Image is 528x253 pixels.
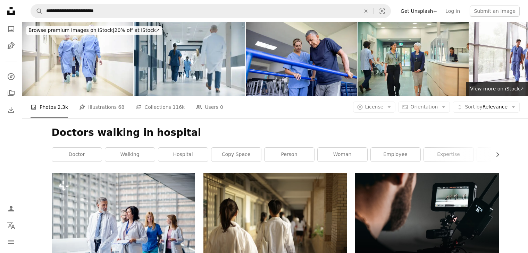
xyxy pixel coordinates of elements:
[105,148,155,162] a: walking
[358,5,374,18] button: Clear
[246,22,357,96] img: Man doing physical therapy and walking on bars
[52,148,102,162] a: doctor
[135,96,185,118] a: Collections 116k
[465,104,482,110] span: Sort by
[196,96,223,118] a: Users 0
[4,202,18,216] a: Log in / Sign up
[211,148,261,162] a: copy space
[410,104,438,110] span: Orientation
[424,148,473,162] a: expertise
[353,102,396,113] button: License
[477,148,527,162] a: corridor
[470,6,520,17] button: Submit an image
[453,102,520,113] button: Sort byRelevance
[371,148,420,162] a: employee
[358,22,469,96] img: medical sales representative with female doctor
[365,104,384,110] span: License
[22,22,166,39] a: Browse premium images on iStock|20% off at iStock↗
[52,217,195,224] a: Group of doctors walking in corridor on medical conference, talking.
[31,5,43,18] button: Search Unsplash
[4,22,18,36] a: Photos
[374,5,391,18] button: Visual search
[28,27,114,33] span: Browse premium images on iStock |
[173,103,185,111] span: 116k
[491,148,499,162] button: scroll list to the right
[441,6,464,17] a: Log in
[4,86,18,100] a: Collections
[220,103,223,111] span: 0
[265,148,314,162] a: person
[470,86,524,91] span: View more on iStock ↗
[158,148,208,162] a: hospital
[52,127,499,139] h1: Doctors walking in hospital
[318,148,367,162] a: woman
[396,6,441,17] a: Get Unsplash+
[4,70,18,84] a: Explore
[466,82,528,96] a: View more on iStock↗
[22,22,133,96] img: Team of medical staff in personal protective equipment walking in hospital corridor
[79,96,124,118] a: Illustrations 68
[4,103,18,117] a: Download History
[4,235,18,249] button: Menu
[118,103,125,111] span: 68
[4,218,18,232] button: Language
[28,27,160,33] span: 20% off at iStock ↗
[31,4,391,18] form: Find visuals sitewide
[203,217,347,224] a: woman in white dress shirt
[134,22,245,96] img: Hospital Hallway with Doctors, Nurses and Specialists in Hospital. Female and Male Physicians, Su...
[465,104,508,111] span: Relevance
[4,39,18,53] a: Illustrations
[398,102,450,113] button: Orientation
